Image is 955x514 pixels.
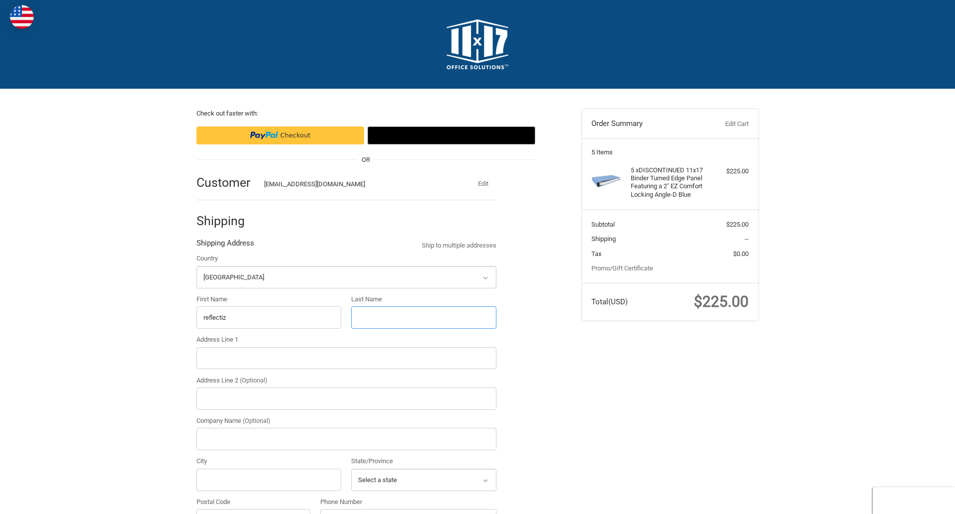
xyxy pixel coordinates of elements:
[351,456,496,466] label: State/Province
[591,250,601,257] span: Tax
[471,177,496,191] button: Edit
[196,376,496,385] label: Address Line 2
[694,293,749,310] span: $225.00
[243,417,271,424] small: (Optional)
[467,132,482,140] text: ••••••
[422,241,496,251] a: Ship to multiple addresses
[591,148,749,156] h3: 5 Items
[196,294,342,304] label: First Name
[196,109,535,119] p: Check out faster with:
[264,179,451,189] div: [EMAIL_ADDRESS][DOMAIN_NAME]
[351,294,496,304] label: Last Name
[709,166,749,176] div: $225.00
[196,497,311,507] label: Postal Code
[591,264,653,272] a: Promo/Gift Certificate
[631,166,707,199] h4: 5 x DISCONTINUED 11x17 Binder Turned Edge Panel Featuring a 2" EZ Comfort Locking Angle-D Blue
[591,119,699,129] h3: Order Summary
[10,5,34,29] img: duty and tax information for United States
[357,155,375,165] span: OR
[591,221,615,228] span: Subtotal
[196,127,364,144] iframe: PayPal-paypal
[591,297,628,306] span: Total (USD)
[196,416,496,426] label: Company Name
[699,119,749,129] a: Edit Cart
[196,238,254,254] legend: Shipping Address
[733,250,749,257] span: $0.00
[240,377,268,384] small: (Optional)
[196,254,496,263] label: Country
[196,456,342,466] label: City
[196,213,255,229] h2: Shipping
[368,127,535,144] button: Google Pay
[745,235,749,243] span: --
[591,235,616,243] span: Shipping
[196,175,255,190] h2: Customer
[196,335,496,345] label: Address Line 1
[320,497,496,507] label: Phone Number
[447,19,508,69] img: 11x17.com
[726,221,749,228] span: $225.00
